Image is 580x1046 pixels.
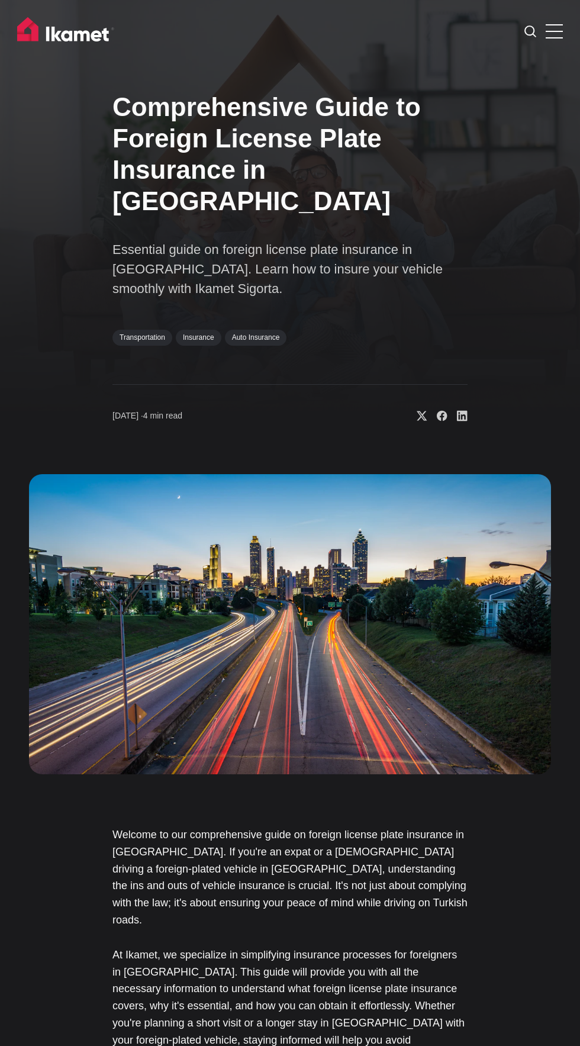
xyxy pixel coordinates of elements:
[407,410,427,422] a: Share on X
[225,330,287,345] a: Auto Insurance
[112,411,143,420] span: [DATE] ∙
[176,330,221,345] a: Insurance
[112,92,468,217] h1: Comprehensive Guide to Foreign License Plate Insurance in [GEOGRAPHIC_DATA]
[112,330,172,345] a: Transportation
[112,240,468,298] p: Essential guide on foreign license plate insurance in [GEOGRAPHIC_DATA]. Learn how to insure your...
[447,410,468,422] a: Share on Linkedin
[112,826,468,929] p: Welcome to our comprehensive guide on foreign license plate insurance in [GEOGRAPHIC_DATA]. If yo...
[112,410,182,422] time: 4 min read
[427,410,447,422] a: Share on Facebook
[17,17,114,47] img: Ikamet home
[29,474,551,774] img: Comprehensive Guide to Foreign License Plate Insurance in Turkey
